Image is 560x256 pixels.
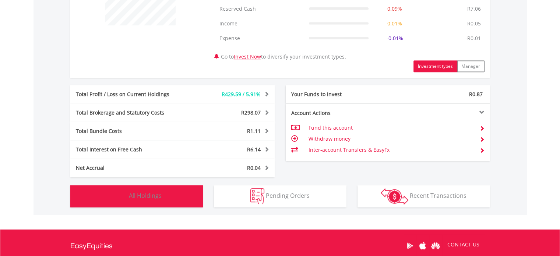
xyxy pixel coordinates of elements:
[70,91,190,98] div: Total Profit / Loss on Current Holdings
[70,146,190,153] div: Total Interest on Free Cash
[372,1,417,16] td: 0.09%
[469,91,483,98] span: R0.87
[216,16,305,31] td: Income
[410,192,466,200] span: Recent Transactions
[372,31,417,46] td: -0.01%
[241,109,261,116] span: R298.07
[234,53,261,60] a: Invest Now
[266,192,310,200] span: Pending Orders
[70,127,190,135] div: Total Bundle Costs
[308,133,473,144] td: Withdraw money
[464,16,485,31] td: R0.05
[308,144,473,155] td: Inter-account Transfers & EasyFx
[462,31,485,46] td: -R0.01
[70,185,203,207] button: All Holdings
[358,185,490,207] button: Recent Transactions
[70,109,190,116] div: Total Brokerage and Statutory Costs
[250,188,264,204] img: pending_instructions-wht.png
[222,91,261,98] span: R429.59 / 5.91%
[129,192,162,200] span: All Holdings
[247,164,261,171] span: R0.04
[247,127,261,134] span: R1.11
[413,60,457,72] button: Investment types
[381,188,408,204] img: transactions-zar-wht.png
[70,164,190,172] div: Net Accrual
[286,109,388,117] div: Account Actions
[286,91,388,98] div: Your Funds to Invest
[442,234,485,255] a: CONTACT US
[457,60,485,72] button: Manager
[216,31,305,46] td: Expense
[112,188,127,204] img: holdings-wht.png
[308,122,473,133] td: Fund this account
[372,16,417,31] td: 0.01%
[214,185,346,207] button: Pending Orders
[247,146,261,153] span: R6.14
[216,1,305,16] td: Reserved Cash
[464,1,485,16] td: R7.06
